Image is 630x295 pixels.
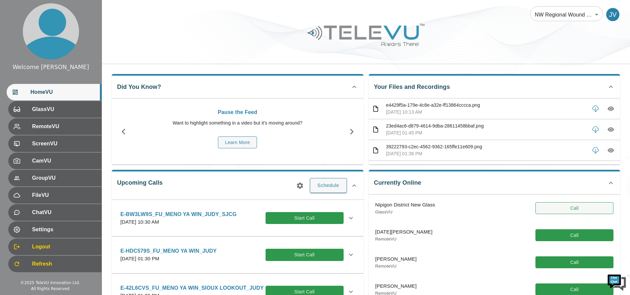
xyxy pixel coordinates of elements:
[7,84,102,100] div: HomeVU
[120,210,236,218] p: E-BW3LW9S_FU_MENO YA WIN_JUDY_SJCG
[8,135,102,152] div: ScreenVU
[530,5,603,24] div: NW Regional Wound Care
[8,239,102,255] div: Logout
[115,206,360,230] div: E-BW3LW9S_FU_MENO YA WIN_JUDY_SJCG[DATE] 10:30 AMStart Call
[266,212,344,224] button: Start Call
[32,191,96,199] span: FileVU
[386,129,586,136] p: [DATE] 01:45 PM
[8,170,102,186] div: GroupVU
[13,63,89,71] div: Welcome [PERSON_NAME]
[606,8,619,21] div: JV
[375,236,433,242] p: RemoteVU
[218,136,257,149] button: Learn More
[32,174,96,182] span: GroupVU
[32,226,96,234] span: Settings
[386,123,586,129] p: 23ed4ac6-d879-4614-9dba-28611458bbaf.png
[386,164,586,171] p: 6cd51128-0538-444d-9304-82b9afe0eae5.png
[8,204,102,221] div: ChatVU
[8,187,102,203] div: FileVU
[139,108,337,116] p: Pause the Feed
[32,243,96,251] span: Logout
[30,88,96,96] span: HomeVU
[266,249,344,261] button: Start Call
[139,120,337,127] p: Want to highlight something in a video but it's moving around?
[120,218,236,226] p: [DATE] 10:30 AM
[386,150,586,157] p: [DATE] 01:36 PM
[32,140,96,148] span: ScreenVU
[23,3,79,59] img: profile.png
[375,228,433,236] p: [DATE][PERSON_NAME]
[386,109,586,116] p: [DATE] 10:13 AM
[535,202,613,214] button: Call
[32,208,96,216] span: ChatVU
[535,256,613,269] button: Call
[8,256,102,272] div: Refresh
[310,178,347,193] button: Schedule
[386,102,586,109] p: e4429f5a-179e-4c8e-a32e-ff13864cccca.png
[375,209,435,215] p: GlassVU
[375,263,417,270] p: RemoteVU
[32,123,96,130] span: RemoteVU
[115,243,360,267] div: E-HDC579S_FU_MENO YA WIN_JUDY[DATE] 01:30 PMStart Call
[607,272,627,292] img: Chat Widget
[32,157,96,165] span: CamVU
[120,284,264,292] p: E-42L6CVS_FU_MENO YA WIN_SIOUX LOOKOUT_JUDY
[8,221,102,238] div: Settings
[307,21,426,49] img: Logo
[32,105,96,113] span: GlassVU
[120,255,217,263] p: [DATE] 01:30 PM
[375,282,417,290] p: [PERSON_NAME]
[535,229,613,241] button: Call
[375,201,435,209] p: Nipigon District New Glass
[32,260,96,268] span: Refresh
[8,101,102,118] div: GlassVU
[386,143,586,150] p: 39222793-c2ec-4562-9362-165ffe11e609.png
[8,153,102,169] div: CamVU
[120,247,217,255] p: E-HDC579S_FU_MENO YA WIN_JUDY
[375,255,417,263] p: [PERSON_NAME]
[8,118,102,135] div: RemoteVU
